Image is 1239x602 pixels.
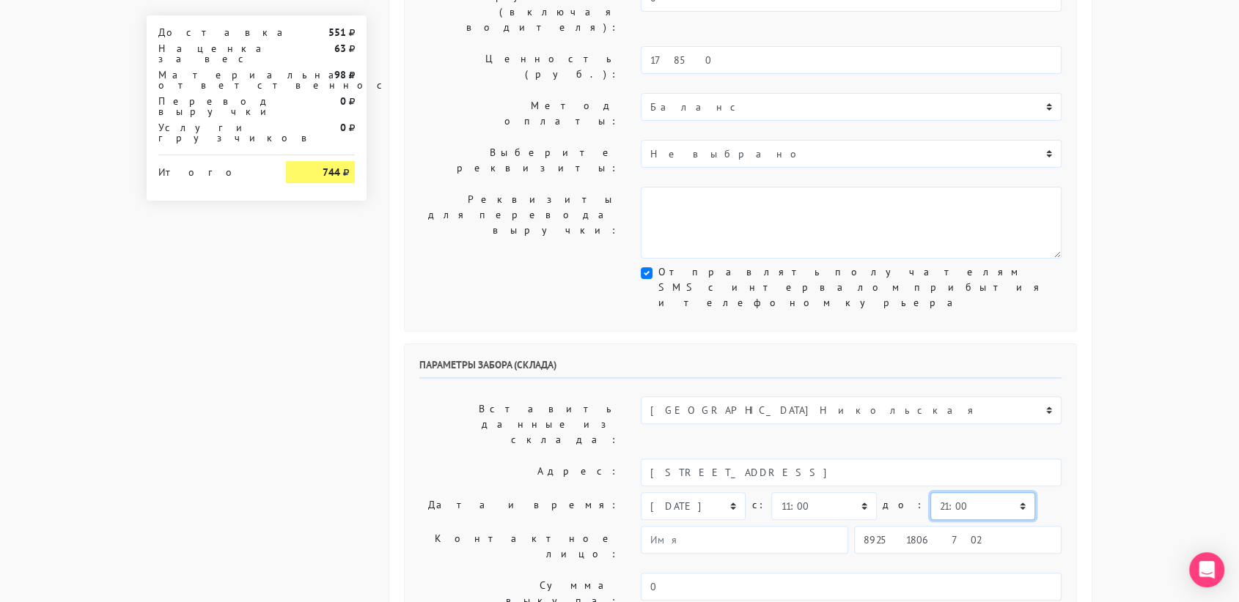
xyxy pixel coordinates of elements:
[658,264,1062,311] label: Отправлять получателям SMS с интервалом прибытия и телефоном курьера
[883,492,924,518] label: до:
[419,359,1062,379] h6: Параметры забора (склада)
[408,492,630,520] label: Дата и время:
[641,526,848,554] input: Имя
[408,46,630,87] label: Ценность (руб.):
[408,140,630,181] label: Выберите реквизиты:
[328,26,346,39] strong: 551
[340,121,346,134] strong: 0
[1189,552,1224,587] div: Open Intercom Messenger
[854,526,1062,554] input: Телефон
[408,526,630,567] label: Контактное лицо:
[340,94,346,108] strong: 0
[408,93,630,134] label: Метод оплаты:
[158,161,264,177] div: Итого
[147,122,275,143] div: Услуги грузчиков
[408,187,630,259] label: Реквизиты для перевода выручки:
[147,70,275,90] div: Материальная ответственность
[147,27,275,37] div: Доставка
[147,96,275,116] div: Перевод выручки
[334,68,346,81] strong: 98
[408,396,630,453] label: Вставить данные из склада:
[751,492,765,518] label: c:
[408,458,630,486] label: Адрес:
[147,43,275,64] div: Наценка за вес
[334,42,346,55] strong: 63
[323,166,340,179] strong: 744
